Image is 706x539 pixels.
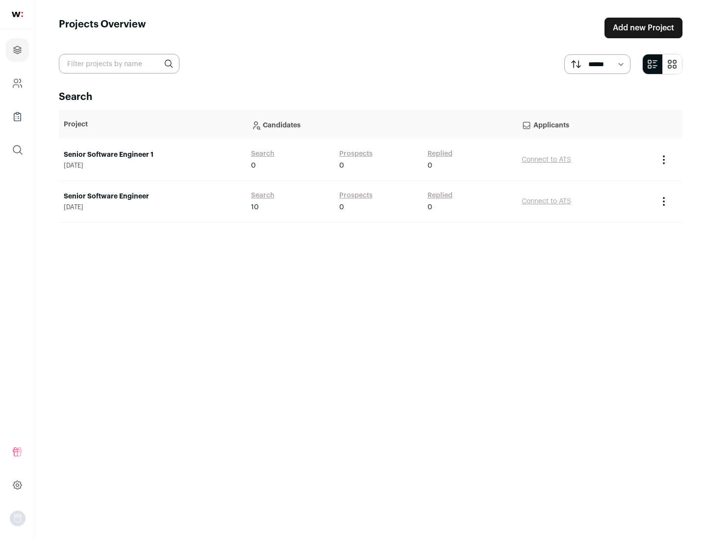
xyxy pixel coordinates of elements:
[658,154,670,166] button: Project Actions
[339,202,344,212] span: 0
[605,18,682,38] a: Add new Project
[64,192,241,201] a: Senior Software Engineer
[10,511,25,526] button: Open dropdown
[64,203,241,211] span: [DATE]
[428,202,432,212] span: 0
[339,191,373,200] a: Prospects
[10,511,25,526] img: nopic.png
[251,149,275,159] a: Search
[59,54,179,73] input: Filter projects by name
[64,162,241,170] span: [DATE]
[59,90,682,104] h2: Search
[339,161,344,171] span: 0
[339,149,373,159] a: Prospects
[658,196,670,207] button: Project Actions
[251,191,275,200] a: Search
[251,115,512,134] p: Candidates
[251,161,256,171] span: 0
[6,105,29,128] a: Company Lists
[428,161,432,171] span: 0
[428,191,453,200] a: Replied
[428,149,453,159] a: Replied
[522,115,648,134] p: Applicants
[251,202,259,212] span: 10
[522,198,571,205] a: Connect to ATS
[64,120,241,129] p: Project
[6,38,29,62] a: Projects
[59,18,146,38] h1: Projects Overview
[6,72,29,95] a: Company and ATS Settings
[12,12,23,17] img: wellfound-shorthand-0d5821cbd27db2630d0214b213865d53afaa358527fdda9d0ea32b1df1b89c2c.svg
[64,150,241,160] a: Senior Software Engineer 1
[522,156,571,163] a: Connect to ATS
